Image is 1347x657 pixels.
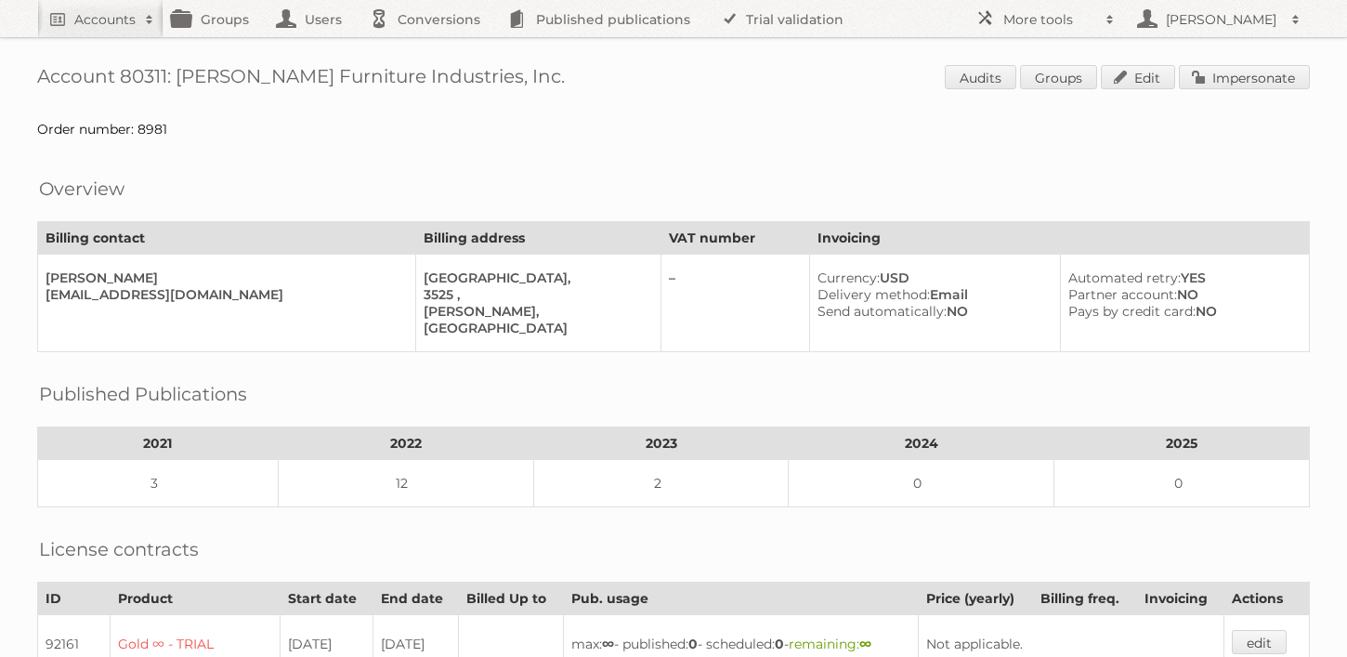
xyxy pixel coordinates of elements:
a: edit [1232,630,1287,654]
div: [GEOGRAPHIC_DATA], [424,269,647,286]
td: – [661,255,809,352]
th: Billed Up to [459,583,564,615]
th: VAT number [661,222,809,255]
div: [PERSON_NAME] [46,269,400,286]
div: Order number: 8981 [37,121,1310,138]
th: 2021 [38,427,279,460]
th: Billing address [415,222,661,255]
div: Email [817,286,1046,303]
span: Automated retry: [1068,269,1181,286]
th: Product [110,583,280,615]
div: [PERSON_NAME], [424,303,647,320]
div: NO [817,303,1046,320]
th: Actions [1223,583,1309,615]
th: 2023 [533,427,789,460]
div: USD [817,269,1046,286]
th: 2025 [1054,427,1310,460]
div: [GEOGRAPHIC_DATA] [424,320,647,336]
div: NO [1068,303,1294,320]
td: 12 [278,460,533,507]
div: 3525 , [424,286,647,303]
th: Pub. usage [564,583,919,615]
a: Audits [945,65,1016,89]
td: 0 [1054,460,1310,507]
th: Price (yearly) [919,583,1033,615]
h2: Accounts [74,10,136,29]
th: Billing freq. [1033,583,1137,615]
strong: ∞ [602,636,614,652]
h1: Account 80311: [PERSON_NAME] Furniture Industries, Inc. [37,65,1310,93]
th: 2022 [278,427,533,460]
th: ID [38,583,111,615]
h2: License contracts [39,535,199,563]
a: Impersonate [1179,65,1310,89]
h2: [PERSON_NAME] [1161,10,1282,29]
td: 3 [38,460,279,507]
span: Pays by credit card: [1068,303,1196,320]
th: Invoicing [1137,583,1223,615]
td: 2 [533,460,789,507]
a: Edit [1101,65,1175,89]
div: YES [1068,269,1294,286]
th: 2024 [789,427,1054,460]
span: remaining: [789,636,871,652]
strong: 0 [688,636,698,652]
strong: ∞ [859,636,871,652]
div: NO [1068,286,1294,303]
span: Partner account: [1068,286,1177,303]
th: Billing contact [38,222,416,255]
h2: More tools [1003,10,1096,29]
a: Groups [1020,65,1097,89]
th: End date [373,583,459,615]
td: 0 [789,460,1054,507]
th: Invoicing [809,222,1309,255]
h2: Published Publications [39,380,247,408]
th: Start date [281,583,373,615]
h2: Overview [39,175,124,203]
div: [EMAIL_ADDRESS][DOMAIN_NAME] [46,286,400,303]
span: Delivery method: [817,286,930,303]
span: Send automatically: [817,303,947,320]
span: Currency: [817,269,880,286]
strong: 0 [775,636,784,652]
